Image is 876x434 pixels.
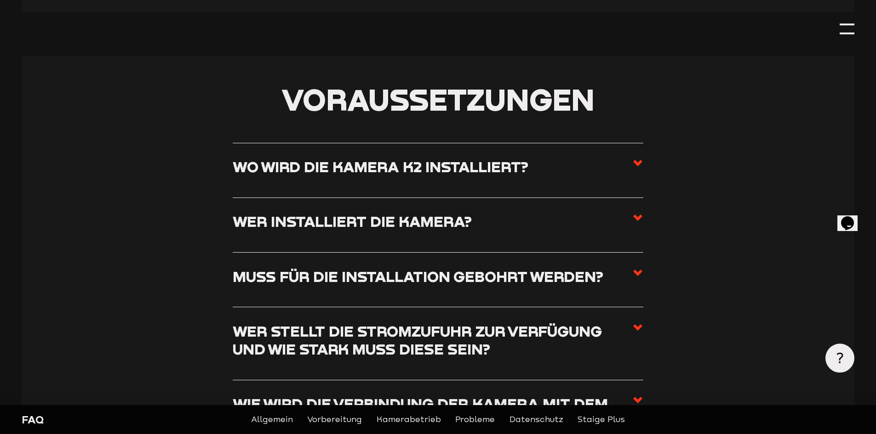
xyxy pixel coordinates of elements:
[22,412,222,427] div: FAQ
[578,413,625,426] a: Staige Plus
[510,413,563,426] a: Datenschutz
[251,413,293,426] a: Allgemein
[377,413,441,426] a: Kamerabetrieb
[233,212,472,230] h3: Wer installiert die Kamera?
[837,203,867,231] iframe: chat widget
[233,322,632,358] h3: Wer stellt die Stromzufuhr zur Verfügung und wie stark muss diese sein?
[307,413,362,426] a: Vorbereitung
[455,413,495,426] a: Probleme
[233,158,528,175] h3: Wo wird die Kamera K2 installiert?
[233,395,632,431] h3: Wie wird die Verbindung der Kamera mit dem Internet sichergestellt?
[281,81,595,117] span: Voraussetzungen
[233,267,603,285] h3: Muss für die Installation gebohrt werden?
